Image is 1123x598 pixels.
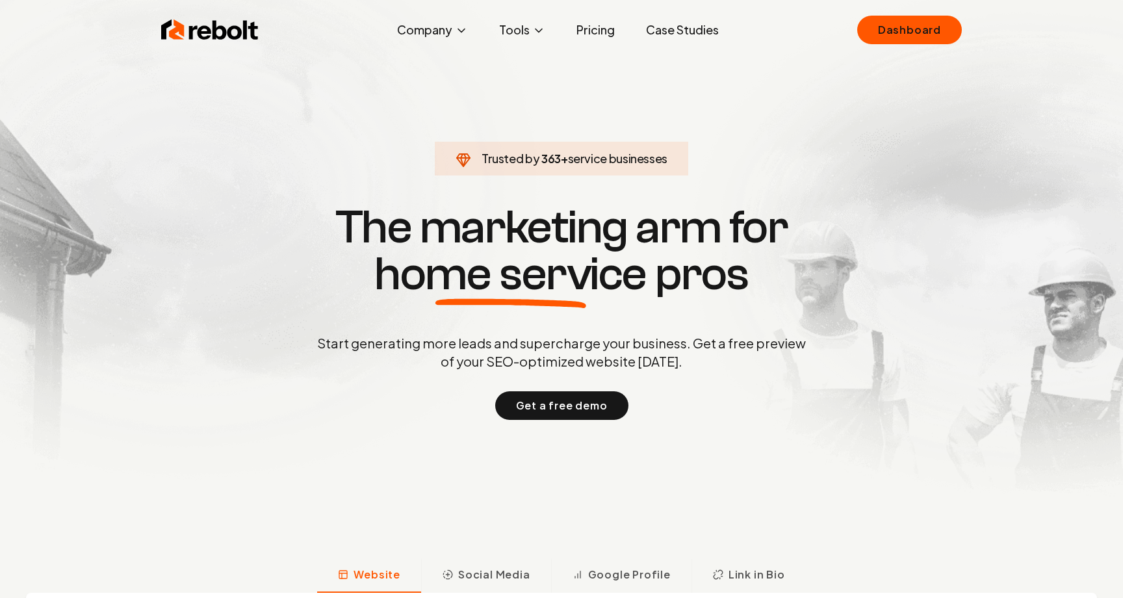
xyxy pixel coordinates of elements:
button: Social Media [421,559,551,593]
span: service businesses [568,151,668,166]
p: Start generating more leads and supercharge your business. Get a free preview of your SEO-optimiz... [315,334,808,370]
a: Case Studies [636,17,729,43]
span: Trusted by [482,151,539,166]
img: Rebolt Logo [161,17,259,43]
a: Pricing [566,17,625,43]
span: Website [354,567,400,582]
button: Website [317,559,421,593]
button: Company [387,17,478,43]
span: + [561,151,568,166]
a: Dashboard [857,16,962,44]
span: Link in Bio [729,567,785,582]
span: Google Profile [588,567,671,582]
h1: The marketing arm for pros [250,204,873,298]
button: Get a free demo [495,391,628,420]
span: home service [374,251,647,298]
span: 363 [541,149,561,168]
button: Tools [489,17,556,43]
button: Link in Bio [691,559,806,593]
span: Social Media [458,567,530,582]
button: Google Profile [551,559,691,593]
